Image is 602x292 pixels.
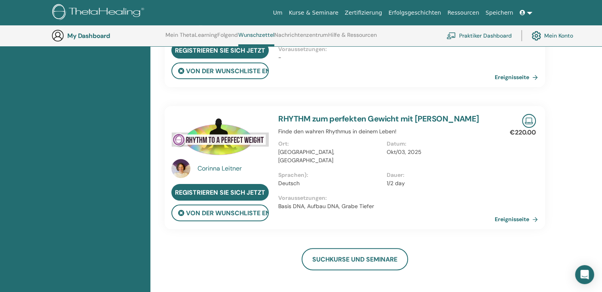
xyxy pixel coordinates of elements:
a: Hilfe & Ressourcen [328,32,377,44]
a: Kurse & Seminare [286,6,342,20]
a: Registrieren Sie sich jetzt [171,42,269,59]
a: Nachrichtenzentrum [274,32,328,44]
p: €220.00 [510,128,536,137]
a: Um [270,6,286,20]
a: Mein Konto [532,27,573,44]
span: Registrieren Sie sich jetzt [175,188,265,197]
img: logo.png [52,4,147,22]
div: Open Intercom Messenger [575,265,594,284]
p: 1/2 day [387,179,490,188]
img: default.jpg [171,159,190,178]
p: Basis DNA, Aufbau DNA, Grabe Tiefer [278,202,495,210]
button: von der Wunschliste entfernen [171,63,269,79]
a: Praktiker Dashboard [446,27,512,44]
img: chalkboard-teacher.svg [446,32,456,39]
a: Folgend [217,32,238,44]
span: Registrieren Sie sich jetzt [175,46,265,55]
p: Datum : [387,140,490,148]
p: Voraussetzungen : [278,194,495,202]
a: Ereignisseite [495,71,541,83]
a: Registrieren Sie sich jetzt [171,184,269,201]
p: Voraussetzungen : [278,45,495,53]
a: Mein ThetaLearning [165,32,217,44]
a: Corinna Leitner [198,164,271,173]
a: Suchkurse und Seminare [302,248,408,270]
p: Dauer : [387,171,490,179]
a: Speichern [482,6,517,20]
p: [GEOGRAPHIC_DATA], [GEOGRAPHIC_DATA] [278,148,382,165]
img: generic-user-icon.jpg [51,29,64,42]
p: Sprachen) : [278,171,382,179]
p: Deutsch [278,179,382,188]
p: Finde den wahren Rhythmus in deinem Leben! [278,127,495,136]
p: Ort : [278,140,382,148]
a: Ressourcen [444,6,482,20]
button: von der Wunschliste entfernen [171,205,269,221]
a: Zertifizierung [342,6,385,20]
h3: My Dashboard [67,32,146,40]
p: - [278,53,495,62]
a: RHYTHM zum perfekten Gewicht mit [PERSON_NAME] [278,114,479,124]
img: cog.svg [532,29,541,42]
a: Ereignisseite [495,213,541,225]
img: Live Online Seminar [522,114,536,128]
img: RHYTHM zum perfekten Gewicht [171,114,269,161]
a: Erfolgsgeschichten [385,6,444,20]
p: Okt/03, 2025 [387,148,490,156]
a: Wunschzettel [238,32,274,46]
